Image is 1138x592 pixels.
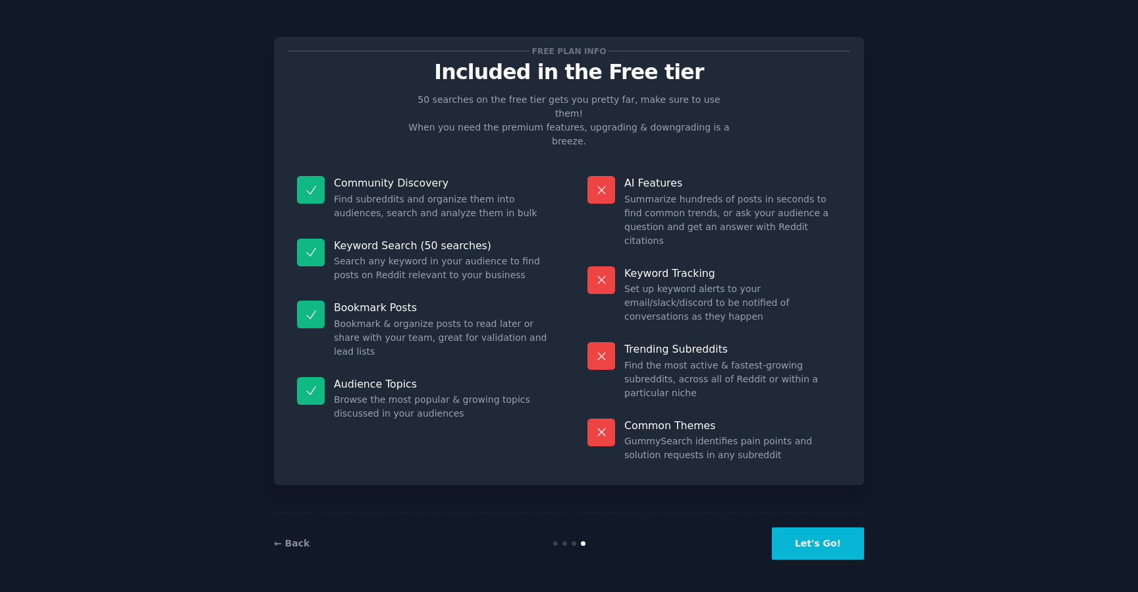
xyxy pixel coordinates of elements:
p: Audience Topics [334,377,551,391]
dd: GummySearch identifies pain points and solution requests in any subreddit [624,434,841,462]
span: Free plan info [529,44,609,58]
dd: Bookmark & organize posts to read later or share with your team, great for validation and lead lists [334,317,551,359]
p: Included in the Free tier [288,61,850,84]
dd: Find the most active & fastest-growing subreddits, across all of Reddit or within a particular niche [624,359,841,400]
p: AI Features [624,176,841,190]
dd: Summarize hundreds of posts in seconds to find common trends, or ask your audience a question and... [624,192,841,248]
dd: Search any keyword in your audience to find posts on Reddit relevant to your business [334,254,551,282]
dd: Browse the most popular & growing topics discussed in your audiences [334,393,551,421]
a: ← Back [274,538,310,548]
p: Keyword Tracking [624,266,841,280]
p: Common Themes [624,419,841,432]
p: Bookmark Posts [334,301,551,314]
button: Let's Go! [772,527,864,560]
p: Community Discovery [334,176,551,190]
p: Keyword Search (50 searches) [334,239,551,252]
p: 50 searches on the free tier gets you pretty far, make sure to use them! When you need the premiu... [403,93,735,148]
dd: Set up keyword alerts to your email/slack/discord to be notified of conversations as they happen [624,282,841,324]
dd: Find subreddits and organize them into audiences, search and analyze them in bulk [334,192,551,220]
p: Trending Subreddits [624,342,841,356]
